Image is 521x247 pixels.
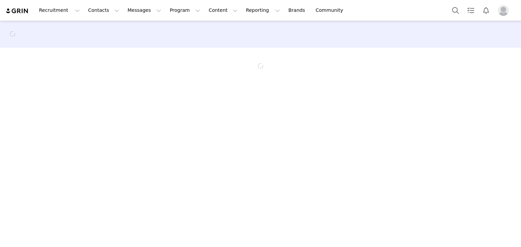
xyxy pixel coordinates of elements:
button: Content [205,3,242,18]
button: Search [448,3,463,18]
button: Recruitment [35,3,84,18]
button: Contacts [84,3,123,18]
a: Tasks [463,3,478,18]
a: Brands [284,3,311,18]
button: Program [166,3,204,18]
a: Community [312,3,350,18]
img: placeholder-profile.jpg [498,5,509,16]
img: grin logo [5,8,29,14]
button: Messages [123,3,165,18]
button: Notifications [479,3,494,18]
button: Reporting [242,3,284,18]
button: Profile [494,5,516,16]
